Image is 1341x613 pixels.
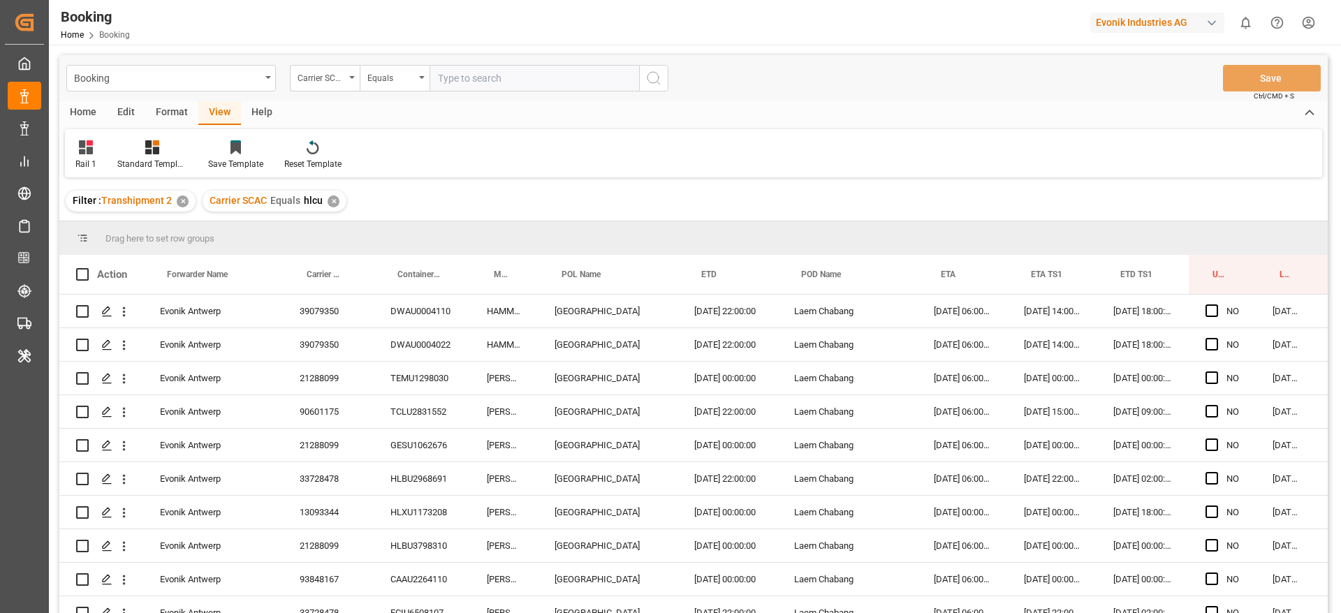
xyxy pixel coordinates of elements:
div: [PERSON_NAME] [470,529,538,562]
div: View [198,101,241,125]
div: Laem Chabang [777,462,917,495]
div: [DATE] 22:00:00 [677,295,777,327]
div: [GEOGRAPHIC_DATA] [538,429,677,461]
div: [DATE] 06:00:00 [917,328,1007,361]
span: POD Name [801,269,841,279]
div: CAAU2264110 [374,563,470,596]
div: Carrier SCAC [298,68,345,84]
div: Booking [61,6,130,27]
div: [GEOGRAPHIC_DATA] [538,362,677,394]
button: open menu [66,65,276,91]
span: hlcu [304,195,323,206]
div: [GEOGRAPHIC_DATA] [538,395,677,428]
div: [DATE] 18:00:00 [1097,295,1189,327]
div: [DATE] 00:00:00 [677,362,777,394]
div: HLBU2968691 [374,462,470,495]
div: ✕ [328,195,339,207]
div: [DATE] 08:38:43 [1256,429,1319,461]
div: NO [1226,362,1239,394]
div: Equals [367,68,415,84]
div: NO [1226,295,1239,327]
div: Format [145,101,198,125]
div: [DATE] 22:00:00 [677,328,777,361]
div: DWAU0004022 [374,328,470,361]
div: Evonik Antwerp [143,362,283,394]
div: Evonik Antwerp [143,395,283,428]
div: [DATE] 08:38:43 [1256,529,1319,562]
div: 21288099 [283,529,374,562]
span: Update Last Opened By [1212,269,1226,279]
div: GESU1062676 [374,429,470,461]
div: [DATE] 06:00:00 [917,462,1007,495]
span: Container No. [397,269,441,279]
div: [PERSON_NAME] [470,429,538,461]
button: Help Center [1261,7,1293,38]
input: Type to search [430,65,639,91]
div: [DATE] 06:00:00 [917,429,1007,461]
div: [DATE] 00:00:00 [917,496,1007,529]
div: [DATE] 00:00:00 [677,563,777,596]
div: [DATE] 08:38:43 [1256,462,1319,495]
button: Evonik Industries AG [1090,9,1230,36]
div: [DATE] 00:00:00 [1007,496,1097,529]
div: [DATE] 00:00:00 [677,496,777,529]
div: NO [1226,563,1239,596]
div: [GEOGRAPHIC_DATA] [538,563,677,596]
div: Evonik Antwerp [143,496,283,529]
div: 93848167 [283,563,374,596]
span: Carrier Booking No. [307,269,344,279]
span: ETA TS1 [1031,269,1062,279]
div: HLXU1173208 [374,496,470,529]
div: [DATE] 00:00:00 [1097,429,1189,461]
span: ETD [701,269,717,279]
div: HAMMONIA BALTICA [470,328,538,361]
div: [PERSON_NAME] [470,395,538,428]
div: Rail 1 [75,158,96,170]
div: [DATE] 09:00:00 [1097,395,1189,428]
div: 21288099 [283,362,374,394]
div: [DATE] 00:00:00 [1007,529,1097,562]
div: TEMU1298030 [374,362,470,394]
a: Home [61,30,84,40]
div: [DATE] 00:00:00 [1097,529,1189,562]
div: [DATE] 06:00:00 [917,563,1007,596]
div: Laem Chabang [777,496,917,529]
div: [DATE] 22:00:00 [677,462,777,495]
span: Last Opened Date [1280,269,1289,279]
div: 21288099 [283,429,374,461]
div: Standard Templates [117,158,187,170]
div: NO [1226,530,1239,562]
div: Laem Chabang [777,328,917,361]
div: [DATE] 06:00:00 [917,295,1007,327]
div: 90601175 [283,395,374,428]
button: open menu [290,65,360,91]
div: Reset Template [284,158,342,170]
button: Save [1223,65,1321,91]
span: Ctrl/CMD + S [1254,91,1294,101]
div: [DATE] 08:38:43 [1256,328,1319,361]
div: [GEOGRAPHIC_DATA] [538,462,677,495]
div: [PERSON_NAME] [470,362,538,394]
div: NO [1226,496,1239,529]
div: Evonik Antwerp [143,462,283,495]
div: Evonik Antwerp [143,563,283,596]
div: [GEOGRAPHIC_DATA] [538,328,677,361]
span: Main Vessel and Vessel Imo [494,269,508,279]
div: Booking [74,68,261,86]
div: Laem Chabang [777,429,917,461]
div: HAMMONIA BALTICA [470,295,538,327]
div: [GEOGRAPHIC_DATA] [538,529,677,562]
span: Forwarder Name [167,269,228,279]
div: Laem Chabang [777,395,917,428]
div: Laem Chabang [777,362,917,394]
div: [DATE] 22:00:00 [1007,462,1097,495]
div: Home [59,101,107,125]
div: NO [1226,329,1239,361]
div: [DATE] 00:00:00 [677,529,777,562]
div: Laem Chabang [777,529,917,562]
span: Filter : [73,195,101,206]
div: [DATE] 22:00:00 [677,395,777,428]
div: 39079350 [283,295,374,327]
span: Transhipment 2 [101,195,172,206]
div: [DATE] 00:00:00 [1007,563,1097,596]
